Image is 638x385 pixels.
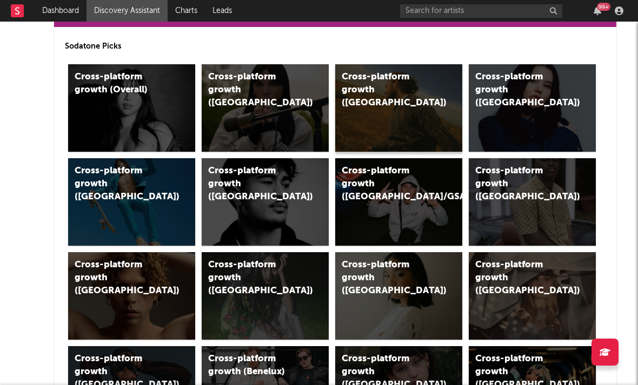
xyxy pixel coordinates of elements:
[335,158,462,246] a: Cross-platform growth ([GEOGRAPHIC_DATA]/GSA)
[208,165,300,204] div: Cross-platform growth ([GEOGRAPHIC_DATA])
[335,64,462,152] a: Cross-platform growth ([GEOGRAPHIC_DATA])
[335,252,462,340] a: Cross-platform growth ([GEOGRAPHIC_DATA])
[68,158,195,246] a: Cross-platform growth ([GEOGRAPHIC_DATA])
[208,353,300,379] div: Cross-platform growth (Benelux)
[68,64,195,152] a: Cross-platform growth (Overall)
[342,165,433,204] div: Cross-platform growth ([GEOGRAPHIC_DATA]/GSA)
[475,259,567,298] div: Cross-platform growth ([GEOGRAPHIC_DATA])
[342,259,433,298] div: Cross-platform growth ([GEOGRAPHIC_DATA])
[208,259,300,298] div: Cross-platform growth ([GEOGRAPHIC_DATA])
[475,71,567,110] div: Cross-platform growth ([GEOGRAPHIC_DATA])
[75,165,166,204] div: Cross-platform growth ([GEOGRAPHIC_DATA])
[208,71,300,110] div: Cross-platform growth ([GEOGRAPHIC_DATA])
[75,259,166,298] div: Cross-platform growth ([GEOGRAPHIC_DATA])
[75,71,166,97] div: Cross-platform growth (Overall)
[68,252,195,340] a: Cross-platform growth ([GEOGRAPHIC_DATA])
[342,71,433,110] div: Cross-platform growth ([GEOGRAPHIC_DATA])
[400,4,562,18] input: Search for artists
[469,158,596,246] a: Cross-platform growth ([GEOGRAPHIC_DATA])
[469,252,596,340] a: Cross-platform growth ([GEOGRAPHIC_DATA])
[202,64,329,152] a: Cross-platform growth ([GEOGRAPHIC_DATA])
[594,6,601,15] button: 99+
[202,252,329,340] a: Cross-platform growth ([GEOGRAPHIC_DATA])
[65,40,606,53] p: Sodatone Picks
[475,165,567,204] div: Cross-platform growth ([GEOGRAPHIC_DATA])
[597,3,610,11] div: 99 +
[202,158,329,246] a: Cross-platform growth ([GEOGRAPHIC_DATA])
[469,64,596,152] a: Cross-platform growth ([GEOGRAPHIC_DATA])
